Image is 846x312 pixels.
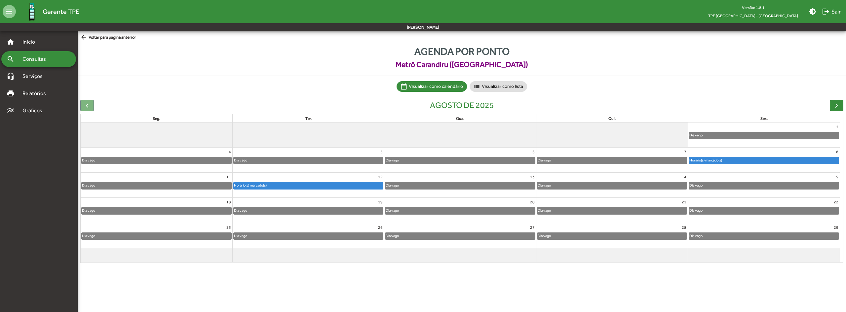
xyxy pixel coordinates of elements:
[19,38,45,46] span: Início
[232,148,384,173] td: 5 de agosto de 2025
[3,5,16,18] mat-icon: menu
[683,148,688,156] a: 7 de agosto de 2025
[81,148,232,173] td: 4 de agosto de 2025
[81,198,232,223] td: 18 de agosto de 2025
[455,115,466,122] a: quarta-feira
[385,207,399,214] div: Dia vago
[385,157,399,163] div: Dia vago
[832,173,840,181] a: 15 de agosto de 2025
[82,233,96,239] div: Dia vago
[7,89,15,97] mat-icon: print
[537,182,551,189] div: Dia vago
[680,173,688,181] a: 14 de agosto de 2025
[689,182,703,189] div: Dia vago
[225,173,232,181] a: 11 de agosto de 2025
[536,223,688,248] td: 28 de agosto de 2025
[7,107,15,115] mat-icon: multiline_chart
[832,223,840,232] a: 29 de agosto de 2025
[474,83,480,90] mat-icon: list
[81,223,232,248] td: 25 de agosto de 2025
[689,157,722,163] div: Horário(s) marcado(s)
[377,223,384,232] a: 26 de agosto de 2025
[19,72,52,80] span: Serviços
[529,198,536,206] a: 20 de agosto de 2025
[384,223,536,248] td: 27 de agosto de 2025
[688,198,840,223] td: 22 de agosto de 2025
[19,89,55,97] span: Relatórios
[82,157,96,163] div: Dia vago
[151,115,162,122] a: segunda-feira
[819,6,843,17] button: Sair
[680,198,688,206] a: 21 de agosto de 2025
[225,198,232,206] a: 18 de agosto de 2025
[529,223,536,232] a: 27 de agosto de 2025
[7,72,15,80] mat-icon: headset_mic
[234,157,248,163] div: Dia vago
[384,148,536,173] td: 6 de agosto de 2025
[688,173,840,198] td: 15 de agosto de 2025
[703,12,803,20] span: TPE [GEOGRAPHIC_DATA] - [GEOGRAPHIC_DATA]
[689,132,703,138] div: Dia vago
[536,148,688,173] td: 7 de agosto de 2025
[225,223,232,232] a: 25 de agosto de 2025
[401,83,407,90] mat-icon: calendar_today
[7,38,15,46] mat-icon: home
[385,233,399,239] div: Dia vago
[232,173,384,198] td: 12 de agosto de 2025
[81,173,232,198] td: 11 de agosto de 2025
[607,115,617,122] a: quinta-feira
[19,55,55,63] span: Consultas
[304,115,313,122] a: terça-feira
[82,207,96,214] div: Dia vago
[689,233,703,239] div: Dia vago
[537,233,551,239] div: Dia vago
[234,233,248,239] div: Dia vago
[537,207,551,214] div: Dia vago
[689,207,703,214] div: Dia vago
[234,207,248,214] div: Dia vago
[379,148,384,156] a: 5 de agosto de 2025
[232,223,384,248] td: 26 de agosto de 2025
[384,198,536,223] td: 20 de agosto de 2025
[680,223,688,232] a: 28 de agosto de 2025
[703,3,803,12] div: Versão: 1.8.1
[397,81,467,92] mat-chip: Visualizar como calendário
[377,198,384,206] a: 19 de agosto de 2025
[531,148,536,156] a: 6 de agosto de 2025
[78,44,846,59] span: Agenda por ponto
[80,34,136,41] span: Voltar para página anterior
[759,115,769,122] a: sexta-feira
[377,173,384,181] a: 12 de agosto de 2025
[16,1,79,22] a: Gerente TPE
[78,59,846,70] span: Metrô Carandiru ([GEOGRAPHIC_DATA])
[227,148,232,156] a: 4 de agosto de 2025
[385,182,399,189] div: Dia vago
[835,148,840,156] a: 8 de agosto de 2025
[536,173,688,198] td: 14 de agosto de 2025
[536,198,688,223] td: 21 de agosto de 2025
[21,1,43,22] img: Logo
[7,55,15,63] mat-icon: search
[809,8,817,16] mat-icon: brightness_medium
[82,182,96,189] div: Dia vago
[688,148,840,173] td: 8 de agosto de 2025
[80,34,89,41] mat-icon: arrow_back
[832,198,840,206] a: 22 de agosto de 2025
[688,223,840,248] td: 29 de agosto de 2025
[19,107,51,115] span: Gráficos
[470,81,527,92] mat-chip: Visualizar como lista
[234,182,267,189] div: Horário(s) marcado(s)
[688,122,840,148] td: 1 de agosto de 2025
[529,173,536,181] a: 13 de agosto de 2025
[822,6,841,17] span: Sair
[537,157,551,163] div: Dia vago
[43,6,79,17] span: Gerente TPE
[232,198,384,223] td: 19 de agosto de 2025
[822,8,830,16] mat-icon: logout
[430,100,494,110] h2: agosto de 2025
[835,122,840,131] a: 1 de agosto de 2025
[384,173,536,198] td: 13 de agosto de 2025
